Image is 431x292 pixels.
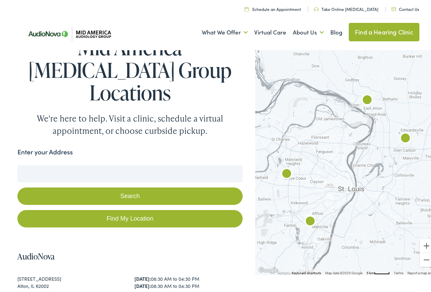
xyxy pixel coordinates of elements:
div: AudioNova [278,164,295,181]
a: AudioNova [17,249,55,260]
span: 5 km [367,269,374,273]
input: Enter your address or zip code [17,163,242,180]
a: Blog [330,18,342,43]
strong: [DATE]: [134,280,151,287]
img: utility icon [391,5,396,9]
a: Schedule an Appointment [245,4,301,10]
span: Map data ©2025 Google [325,269,362,273]
img: utility icon [314,5,319,9]
h1: Mid America [MEDICAL_DATA] Group Locations [17,34,242,102]
img: utility icon [245,5,249,9]
div: AudioNova [397,129,414,145]
a: What We Offer [202,18,248,43]
a: Virtual Care [254,18,286,43]
div: AudioNova [302,212,318,228]
a: About Us [293,18,324,43]
img: Google [257,264,279,273]
button: Keyboard shortcuts [292,269,321,274]
strong: [DATE]: [134,273,151,280]
a: Terms (opens in new tab) [394,269,403,273]
a: Take Online [MEDICAL_DATA] [314,4,378,10]
div: We're here to help. Visit a clinic, schedule a virtual appointment, or choose curbside pickup. [21,110,239,135]
a: Contact Us [391,4,419,10]
a: Find a Hearing Clinic [349,21,419,39]
a: Find My Location [17,208,242,225]
a: Open this area in Google Maps (opens a new window) [257,264,279,273]
label: Enter your Address [17,145,73,155]
button: Search [17,185,242,203]
div: [STREET_ADDRESS] [17,273,126,280]
button: Map Scale: 5 km per 42 pixels [364,268,392,273]
div: AudioNova [359,91,375,107]
div: Alton, IL 62002 [17,280,126,288]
